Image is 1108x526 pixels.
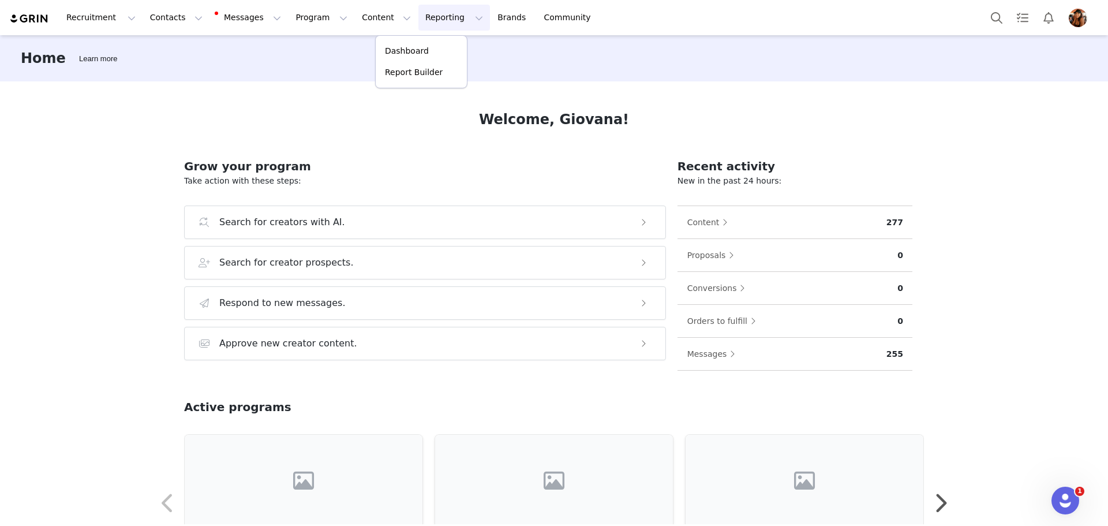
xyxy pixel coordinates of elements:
[687,345,742,363] button: Messages
[210,5,288,31] button: Messages
[418,5,490,31] button: Reporting
[1062,9,1099,27] button: Profile
[886,348,903,360] p: 255
[184,206,666,239] button: Search for creators with AI.
[1051,487,1079,514] iframe: Intercom live chat
[219,337,357,350] h3: Approve new creator content.
[219,256,354,270] h3: Search for creator prospects.
[219,215,345,229] h3: Search for creators with AI.
[385,45,429,57] p: Dashboard
[184,327,666,360] button: Approve new creator content.
[1036,5,1061,31] button: Notifications
[184,286,666,320] button: Respond to new messages.
[677,175,912,187] p: New in the past 24 hours:
[687,279,751,297] button: Conversions
[687,246,740,264] button: Proposals
[886,217,903,229] p: 277
[77,53,119,65] div: Tooltip anchor
[479,109,629,130] h1: Welcome, Giovana!
[59,5,143,31] button: Recruitment
[1010,5,1035,31] a: Tasks
[491,5,536,31] a: Brands
[897,315,903,327] p: 0
[184,158,666,175] h2: Grow your program
[21,48,66,69] h3: Home
[897,249,903,262] p: 0
[984,5,1009,31] button: Search
[184,175,666,187] p: Take action with these steps:
[355,5,418,31] button: Content
[1069,9,1087,27] img: 8e6900eb-f715-4b0b-9ed8-b4c00646dfb3.jpg
[385,66,443,79] p: Report Builder
[1075,487,1084,496] span: 1
[184,398,291,416] h2: Active programs
[9,13,50,24] img: grin logo
[219,296,346,310] h3: Respond to new messages.
[289,5,354,31] button: Program
[677,158,912,175] h2: Recent activity
[687,213,734,232] button: Content
[537,5,603,31] a: Community
[184,246,666,279] button: Search for creator prospects.
[687,312,762,330] button: Orders to fulfill
[143,5,209,31] button: Contacts
[897,282,903,294] p: 0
